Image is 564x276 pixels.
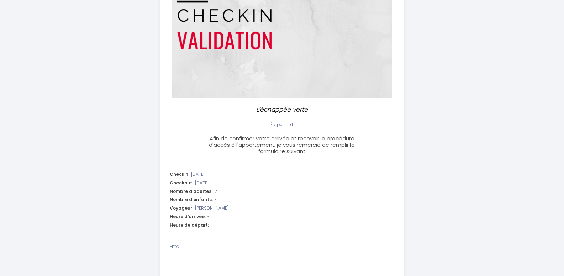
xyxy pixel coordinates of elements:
[214,188,217,195] span: 2
[270,121,293,128] span: Étape 1 de 1
[215,196,217,203] span: -
[206,105,358,114] p: L’échappée verte
[170,196,213,203] span: Nombre d'enfants:
[170,188,212,195] span: Nombre d'adultes:
[170,243,181,250] label: Email
[170,205,193,212] span: Voyageur:
[191,171,205,178] span: [DATE]
[170,213,206,220] span: Heure d'arrivée:
[170,171,189,178] span: Checkin:
[207,213,210,220] span: -
[170,222,209,229] span: Heure de départ:
[211,222,213,229] span: -
[209,135,355,155] span: Afin de confirmer votre arrivée et recevoir la procédure d'accès à l'appartement, je vous remerci...
[170,180,193,186] span: Checkout:
[195,205,228,212] span: [PERSON_NAME]
[195,180,209,186] span: [DATE]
